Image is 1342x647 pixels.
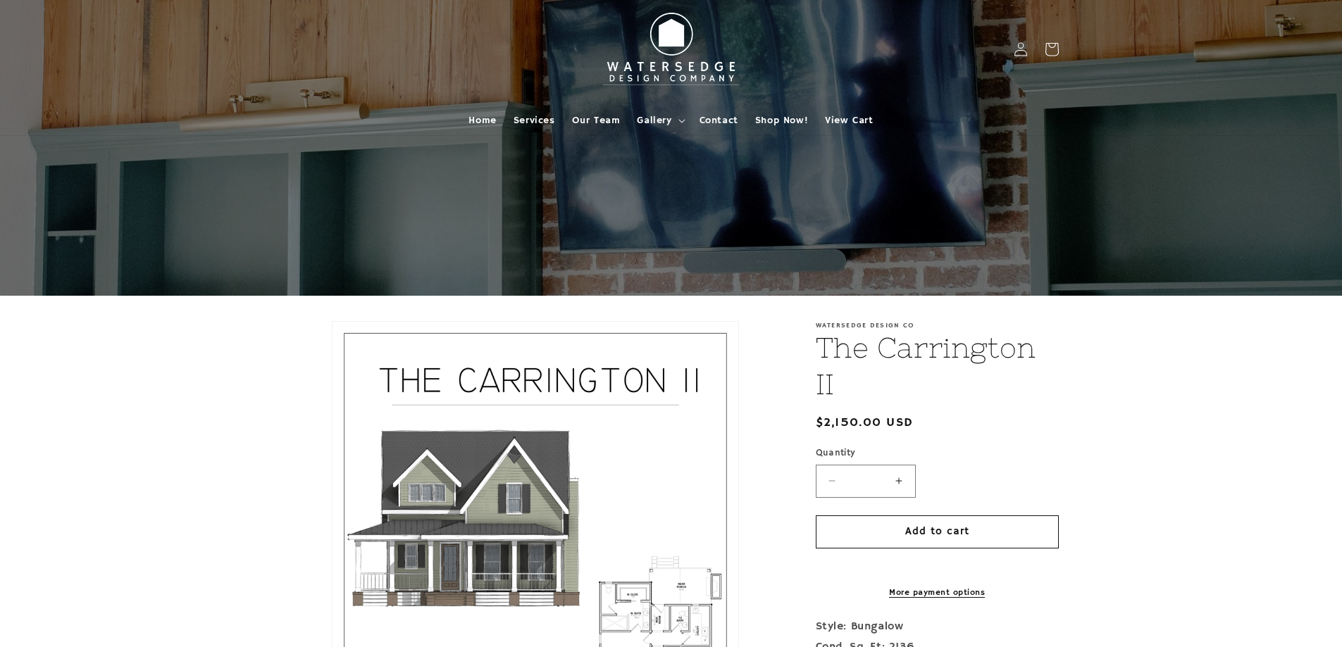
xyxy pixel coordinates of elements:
[816,106,881,135] a: View Cart
[691,106,747,135] a: Contact
[572,114,621,127] span: Our Team
[628,106,690,135] summary: Gallery
[747,106,816,135] a: Shop Now!
[816,321,1059,329] p: Watersedge Design Co
[825,114,873,127] span: View Cart
[816,515,1059,548] button: Add to cart
[505,106,564,135] a: Services
[816,586,1059,599] a: More payment options
[460,106,504,135] a: Home
[468,114,496,127] span: Home
[816,413,914,432] span: $2,150.00 USD
[637,114,671,127] span: Gallery
[514,114,555,127] span: Services
[564,106,629,135] a: Our Team
[755,114,808,127] span: Shop Now!
[594,6,749,93] img: Watersedge Design Co
[816,446,1059,460] label: Quantity
[816,329,1059,403] h1: The Carrington II
[700,114,738,127] span: Contact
